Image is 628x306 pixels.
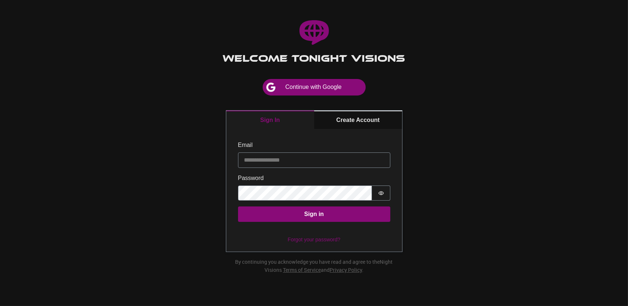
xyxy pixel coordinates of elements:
button: Continue with Google [263,79,366,96]
button: Sign in [238,206,390,222]
img: Logo [299,20,329,45]
button: Show password [372,186,390,201]
h6: By continuing you acknowledge you have read and agree to the Night Visions and . [226,258,402,274]
button: Sign In [226,111,314,129]
img: google.svg [266,82,285,92]
button: Forgot your password? [283,234,345,246]
a: Privacy Policy [330,266,362,273]
label: Password [238,174,390,183]
button: Create Account [314,111,402,129]
label: Email [238,141,390,150]
a: Terms of Service [283,266,321,273]
h1: Welcome to Night Visions [223,53,405,64]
